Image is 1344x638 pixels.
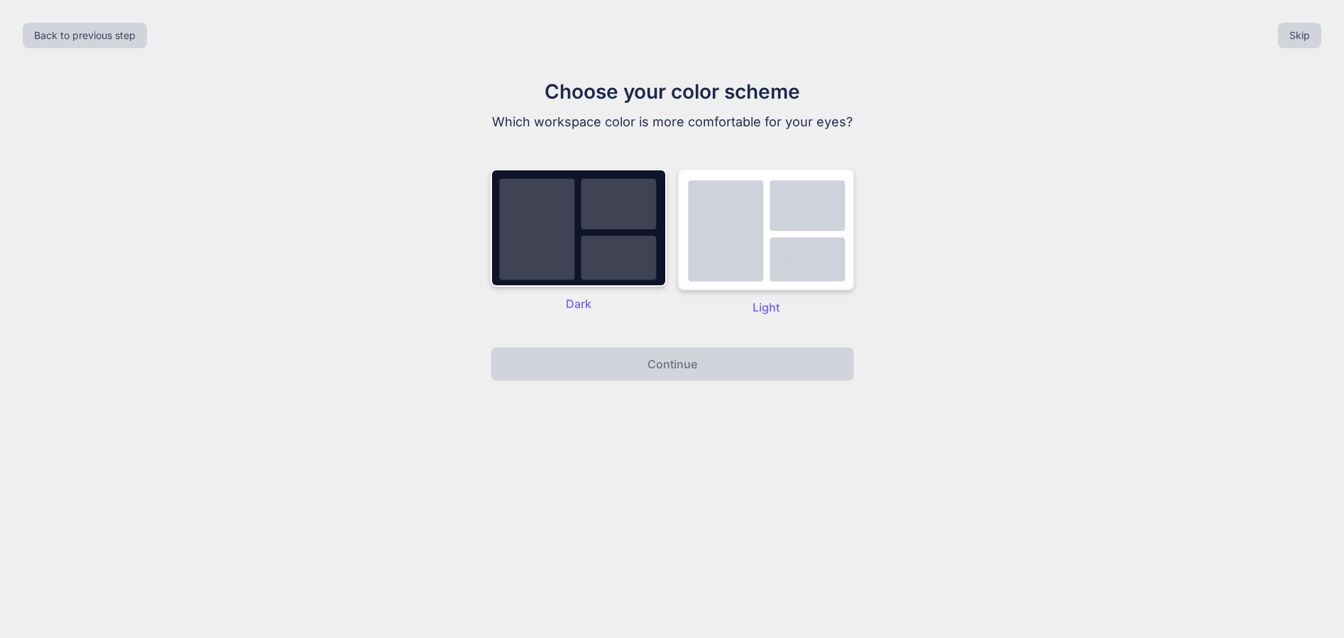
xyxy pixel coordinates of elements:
[678,299,854,316] p: Light
[491,347,854,381] button: Continue
[434,77,911,106] h1: Choose your color scheme
[491,169,667,287] img: dark
[648,356,697,373] p: Continue
[678,169,854,290] img: dark
[434,112,911,132] p: Which workspace color is more comfortable for your eyes?
[23,23,147,48] button: Back to previous step
[1278,23,1321,48] button: Skip
[491,295,667,312] p: Dark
